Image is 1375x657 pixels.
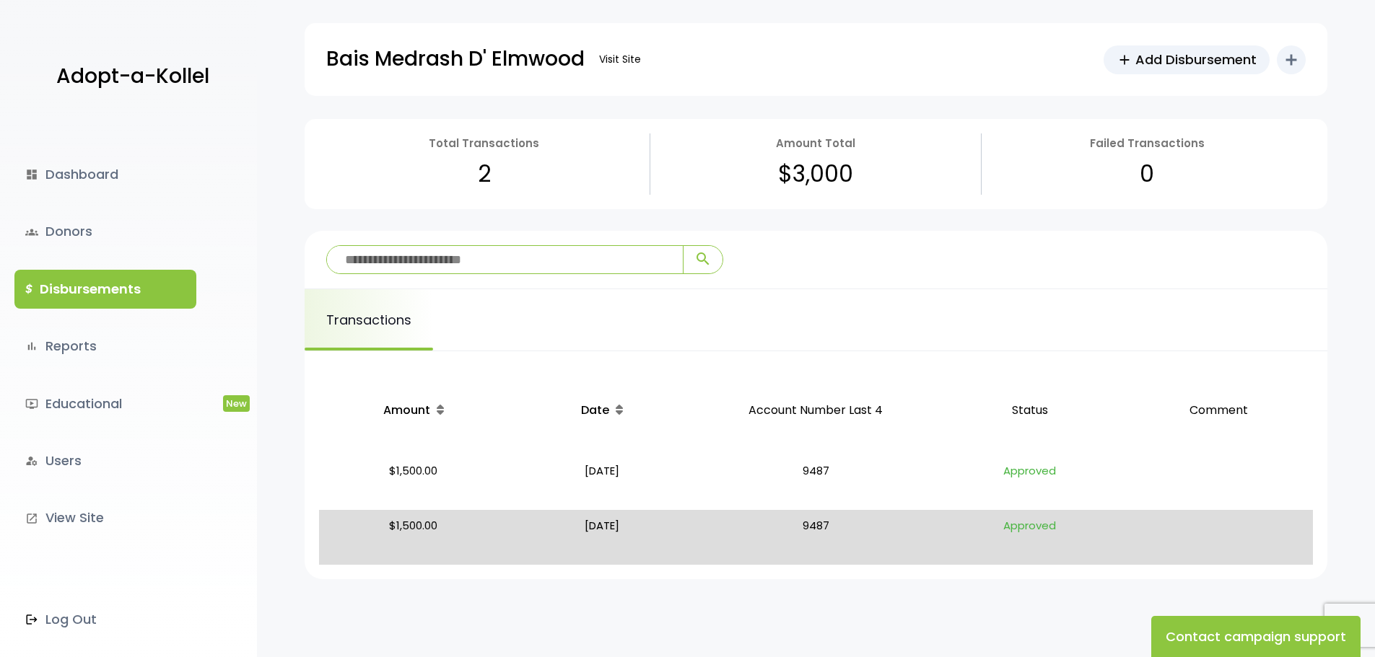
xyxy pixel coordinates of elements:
i: ondemand_video [25,397,38,410]
i: manage_accounts [25,454,38,467]
p: Bais Medrash D' Elmwood [326,41,585,77]
a: groupsDonors [14,212,196,251]
a: Adopt-a-Kollel [49,42,209,112]
button: Contact campaign support [1151,616,1361,657]
i: launch [25,512,38,525]
i: $ [25,279,32,300]
span: search [694,250,712,268]
p: Approved [941,461,1119,504]
a: addAdd Disbursement [1104,45,1270,74]
i: dashboard [25,168,38,181]
i: bar_chart [25,340,38,353]
p: Failed Transactions [1090,133,1205,153]
span: Add Disbursement [1135,50,1257,69]
a: manage_accountsUsers [14,441,196,480]
p: 0 [1140,153,1154,195]
p: $1,500.00 [325,461,502,504]
p: Approved [941,516,1119,559]
a: $Disbursements [14,270,196,309]
i: add [1283,51,1300,69]
p: Total Transactions [429,133,539,153]
button: add [1277,45,1306,74]
p: Comment [1130,386,1307,436]
p: 2 [478,153,491,195]
a: Visit Site [592,45,648,74]
p: [DATE] [514,461,691,504]
a: Transactions [305,289,433,350]
span: add [1117,52,1132,68]
span: groups [25,226,38,239]
span: Amount [383,402,430,418]
p: Amount Total [776,133,855,153]
p: Status [941,386,1119,436]
p: Adopt-a-Kollel [56,58,209,94]
a: dashboardDashboard [14,155,196,194]
p: [DATE] [514,516,691,559]
a: bar_chartReports [14,327,196,366]
a: ondemand_videoEducationalNew [14,384,196,423]
a: Log Out [14,600,196,639]
span: Date [581,402,609,418]
p: $3,000 [778,153,853,195]
button: search [683,246,723,273]
p: Account Number Last 4 [702,386,930,436]
p: $1,500.00 [325,516,502,559]
span: New [223,395,250,412]
a: launchView Site [14,498,196,537]
p: 9487 [702,516,930,559]
p: 9487 [702,461,930,504]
